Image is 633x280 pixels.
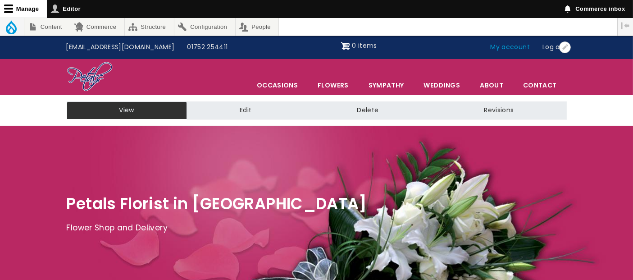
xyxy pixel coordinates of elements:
span: Occasions [247,76,307,95]
a: Edit [187,101,304,119]
img: Shopping cart [341,39,350,53]
a: Delete [304,101,431,119]
a: Content [24,18,70,36]
span: 0 items [352,41,377,50]
a: Sympathy [359,76,414,95]
a: Contact [514,76,566,95]
a: Log out [536,39,573,56]
span: Weddings [414,76,469,95]
a: About [470,76,513,95]
a: People [236,18,279,36]
a: My account [484,39,537,56]
button: Vertical orientation [618,18,633,33]
a: Structure [125,18,174,36]
a: [EMAIL_ADDRESS][DOMAIN_NAME] [60,39,181,56]
nav: Tabs [60,101,574,119]
span: Petals Florist in [GEOGRAPHIC_DATA] [67,193,367,215]
a: Flowers [308,76,358,95]
a: Commerce [70,18,124,36]
img: Home [67,61,113,93]
a: Configuration [174,18,235,36]
p: Flower Shop and Delivery [67,221,567,235]
a: View [67,101,187,119]
button: Open User account menu configuration options [559,41,571,53]
a: 01752 254411 [181,39,234,56]
a: Revisions [431,101,566,119]
a: Shopping cart 0 items [341,39,377,53]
